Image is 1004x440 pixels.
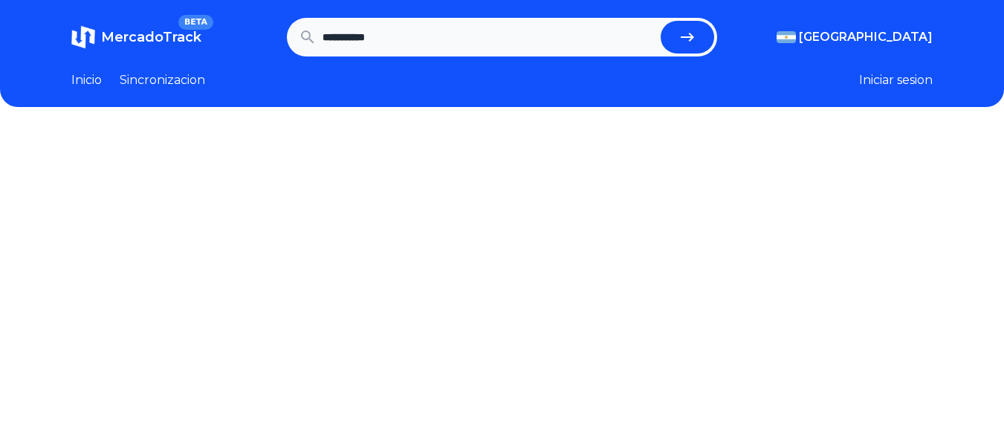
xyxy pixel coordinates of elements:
button: [GEOGRAPHIC_DATA] [777,28,933,46]
span: MercadoTrack [101,29,201,45]
a: MercadoTrackBETA [71,25,201,49]
img: Argentina [777,31,796,43]
span: BETA [178,15,213,30]
span: [GEOGRAPHIC_DATA] [799,28,933,46]
a: Inicio [71,71,102,89]
button: Iniciar sesion [859,71,933,89]
a: Sincronizacion [120,71,205,89]
img: MercadoTrack [71,25,95,49]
